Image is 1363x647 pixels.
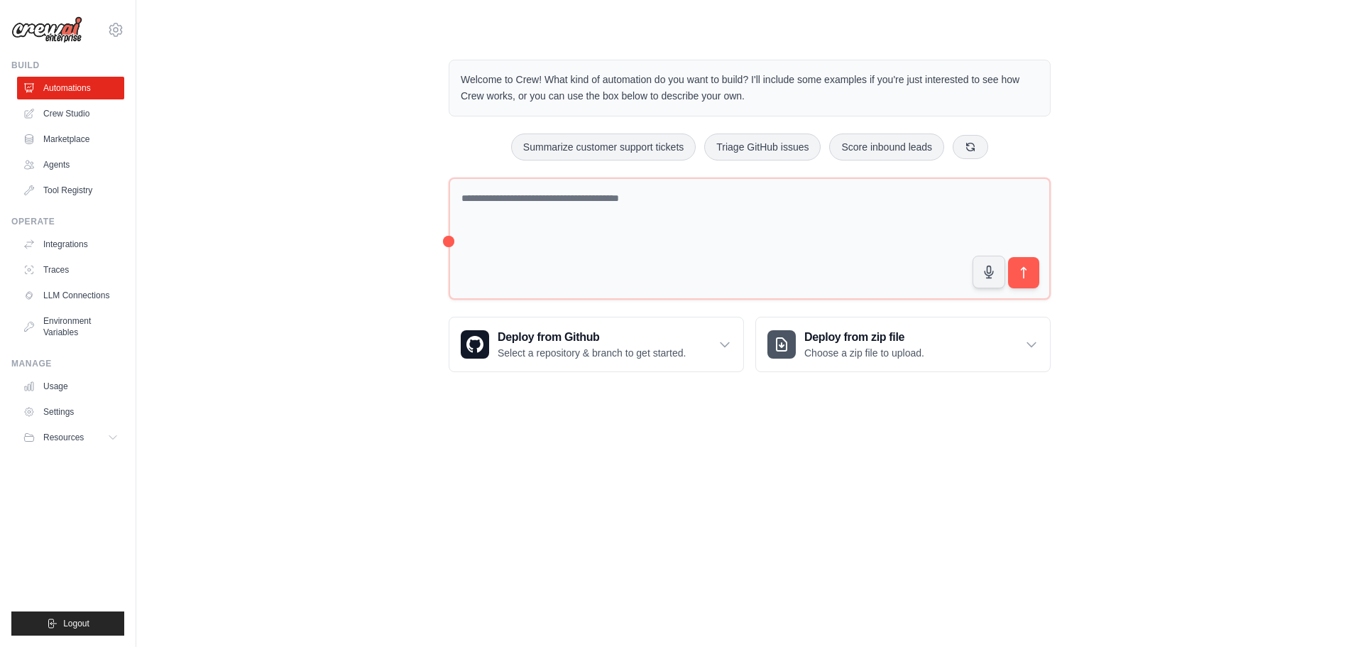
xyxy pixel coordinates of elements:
div: Build [11,60,124,71]
button: Triage GitHub issues [704,134,821,161]
button: Summarize customer support tickets [511,134,696,161]
span: Resources [43,432,84,443]
p: Select a repository & branch to get started. [498,346,686,360]
a: Integrations [17,233,124,256]
button: Score inbound leads [829,134,944,161]
div: Manage [11,358,124,369]
a: LLM Connections [17,284,124,307]
p: Choose a zip file to upload. [804,346,924,360]
a: Automations [17,77,124,99]
p: Welcome to Crew! What kind of automation do you want to build? I'll include some examples if you'... [461,72,1039,104]
button: Resources [17,426,124,449]
a: Marketplace [17,128,124,151]
a: Tool Registry [17,179,124,202]
span: Logout [63,618,89,629]
a: Traces [17,259,124,281]
a: Environment Variables [17,310,124,344]
a: Crew Studio [17,102,124,125]
a: Settings [17,401,124,423]
h3: Deploy from zip file [804,329,924,346]
a: Agents [17,153,124,176]
button: Logout [11,611,124,636]
img: Logo [11,16,82,43]
div: Operate [11,216,124,227]
a: Usage [17,375,124,398]
h3: Deploy from Github [498,329,686,346]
